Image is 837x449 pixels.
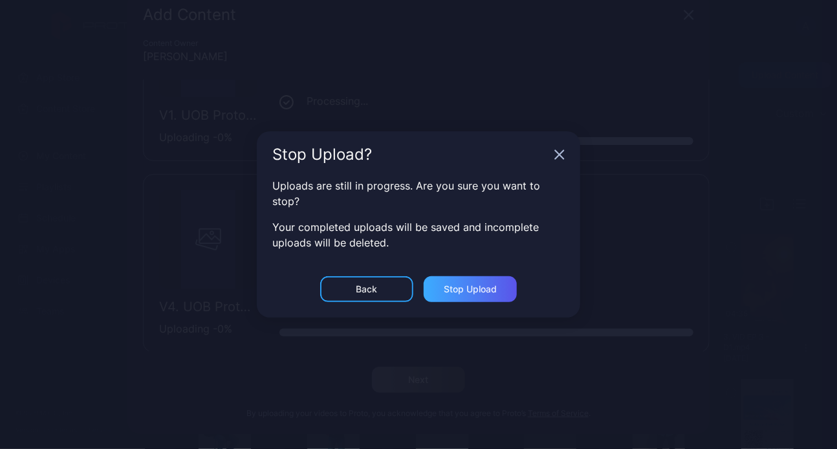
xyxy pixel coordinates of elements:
div: Back [356,284,378,294]
button: Stop Upload [424,276,517,302]
p: Your completed uploads will be saved and incomplete uploads will be deleted. [272,219,565,250]
div: Stop Upload? [272,147,549,162]
button: Back [320,276,413,302]
p: Uploads are still in progress. Are you sure you want to stop? [272,178,565,209]
div: Stop Upload [444,284,497,294]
